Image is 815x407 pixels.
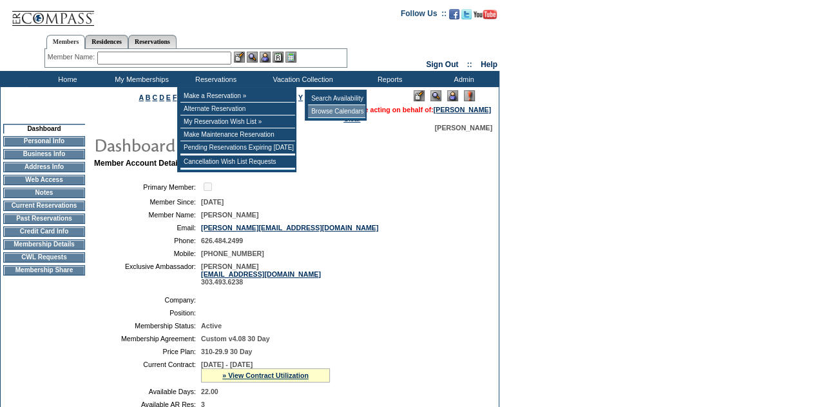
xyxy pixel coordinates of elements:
[99,181,196,193] td: Primary Member:
[103,71,177,87] td: My Memberships
[3,149,85,159] td: Business Info
[99,250,196,257] td: Mobile:
[201,250,264,257] span: [PHONE_NUMBER]
[201,388,218,395] span: 22.00
[99,224,196,232] td: Email:
[449,13,459,21] a: Become our fan on Facebook
[128,35,177,48] a: Reservations
[99,198,196,206] td: Member Since:
[99,237,196,244] td: Phone:
[481,60,497,69] a: Help
[351,71,425,87] td: Reports
[201,224,378,232] a: [PERSON_NAME][EMAIL_ADDRESS][DOMAIN_NAME]
[426,60,458,69] a: Sign Out
[434,106,491,114] a: [PERSON_NAME]
[201,270,321,278] a: [EMAIL_ADDRESS][DOMAIN_NAME]
[414,90,425,101] img: Edit Mode
[146,94,151,101] a: B
[3,201,85,211] td: Current Reservations
[99,263,196,286] td: Exclusive Ambassador:
[308,92,365,105] td: Search Availability
[435,124,492,132] span: [PERSON_NAME]
[99,335,196,342] td: Membership Agreement:
[94,159,184,168] b: Member Account Details
[401,8,446,23] td: Follow Us ::
[180,115,295,128] td: My Reservation Wish List »
[159,94,164,101] a: D
[152,94,157,101] a: C
[29,71,103,87] td: Home
[201,237,243,244] span: 626.484.2499
[447,90,458,101] img: Impersonate
[461,13,472,21] a: Follow us on Twitter
[166,94,171,101] a: E
[201,263,321,286] span: [PERSON_NAME] 303.493.6238
[3,265,85,275] td: Membership Share
[180,128,295,141] td: Make Maintenance Reservation
[3,175,85,185] td: Web Access
[201,335,270,342] span: Custom v4.08 30 Day
[467,60,472,69] span: ::
[3,226,85,237] td: Credit Card Info
[3,124,85,134] td: Dashboard
[85,35,128,48] a: Residences
[308,105,365,118] td: Browse Calendars
[173,94,177,101] a: F
[464,90,475,101] img: Log Concern/Member Elevation
[430,90,441,101] img: View Mode
[99,211,196,219] td: Member Name:
[273,52,283,63] img: Reservations
[474,10,497,19] img: Subscribe to our YouTube Channel
[201,198,224,206] span: [DATE]
[247,52,258,63] img: View
[180,103,295,115] td: Alternate Reservation
[474,13,497,21] a: Subscribe to our YouTube Channel
[180,90,295,103] td: Make a Reservation »
[48,52,97,63] div: Member Name:
[425,71,499,87] td: Admin
[180,155,295,168] td: Cancellation Wish List Requests
[201,348,252,355] span: 310-29.9 30 Day
[3,213,85,224] td: Past Reservations
[177,71,251,87] td: Reservations
[3,136,85,146] td: Personal Info
[3,162,85,172] td: Address Info
[201,361,253,368] span: [DATE] - [DATE]
[3,239,85,250] td: Membership Details
[343,106,491,114] span: You are acting on behalf of:
[285,52,296,63] img: b_calculator.gif
[99,309,196,317] td: Position:
[449,9,459,19] img: Become our fan on Facebook
[93,132,351,157] img: pgTtlDashboard.gif
[3,188,85,198] td: Notes
[222,372,309,379] a: » View Contract Utilization
[99,348,196,355] td: Price Plan:
[99,322,196,330] td: Membership Status:
[99,296,196,304] td: Company:
[46,35,86,49] a: Members
[461,9,472,19] img: Follow us on Twitter
[180,141,295,154] td: Pending Reservations Expiring [DATE]
[201,322,222,330] span: Active
[260,52,271,63] img: Impersonate
[234,52,245,63] img: b_edit.gif
[3,252,85,263] td: CWL Requests
[99,388,196,395] td: Available Days:
[201,211,258,219] span: [PERSON_NAME]
[99,361,196,382] td: Current Contract:
[298,94,303,101] a: Y
[251,71,351,87] td: Vacation Collection
[139,94,144,101] a: A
